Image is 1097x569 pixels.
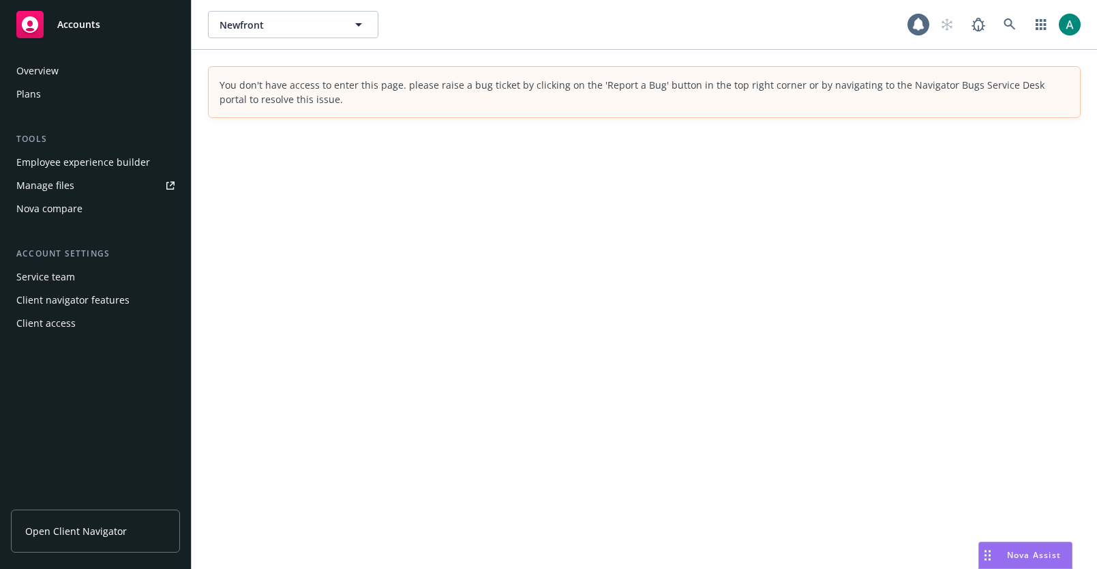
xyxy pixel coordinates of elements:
[11,83,180,105] a: Plans
[16,198,82,220] div: Nova compare
[11,198,180,220] a: Nova compare
[1027,11,1055,38] a: Switch app
[57,19,100,30] span: Accounts
[11,151,180,173] a: Employee experience builder
[16,312,76,334] div: Client access
[16,83,41,105] div: Plans
[11,5,180,44] a: Accounts
[11,312,180,334] a: Client access
[933,11,961,38] a: Start snowing
[979,542,996,568] div: Drag to move
[220,18,337,32] span: Newfront
[16,266,75,288] div: Service team
[220,78,1069,106] div: You don't have access to enter this page. please raise a bug ticket by clicking on the 'Report a ...
[1007,549,1061,561] span: Nova Assist
[16,151,150,173] div: Employee experience builder
[16,60,59,82] div: Overview
[1059,14,1081,35] img: photo
[16,289,130,311] div: Client navigator features
[11,266,180,288] a: Service team
[208,11,378,38] button: Newfront
[11,60,180,82] a: Overview
[25,524,127,538] span: Open Client Navigator
[11,247,180,261] div: Account settings
[11,289,180,311] a: Client navigator features
[16,175,74,196] div: Manage files
[11,175,180,196] a: Manage files
[978,542,1072,569] button: Nova Assist
[965,11,992,38] a: Report a Bug
[996,11,1023,38] a: Search
[11,132,180,146] div: Tools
